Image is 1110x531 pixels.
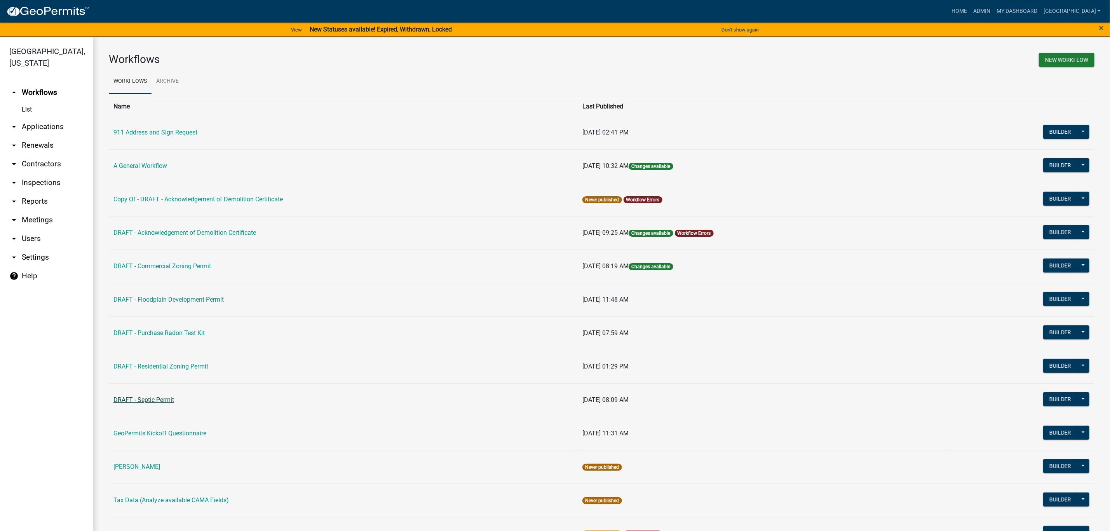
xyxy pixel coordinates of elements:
[1043,359,1077,373] button: Builder
[113,430,206,437] a: GeoPermits Kickoff Questionnaire
[582,296,629,303] span: [DATE] 11:48 AM
[1099,23,1104,33] span: ×
[582,464,622,471] span: Never published
[113,329,205,337] a: DRAFT - Purchase Radon Test Kit
[113,162,167,169] a: A General Workflow
[1039,53,1094,67] button: New Workflow
[1099,23,1104,33] button: Close
[582,363,629,370] span: [DATE] 01:29 PM
[970,4,993,19] a: Admin
[1043,125,1077,139] button: Builder
[1043,392,1077,406] button: Builder
[1043,459,1077,473] button: Builder
[718,23,762,36] button: Don't show again
[578,97,946,116] th: Last Published
[1043,292,1077,306] button: Builder
[582,497,622,504] span: Never published
[1043,259,1077,272] button: Builder
[629,163,673,170] span: Changes available
[582,162,629,169] span: [DATE] 10:32 AM
[9,122,19,131] i: arrow_drop_down
[678,231,711,236] a: Workflow Errors
[113,363,208,370] a: DRAFT - Residential Zoning Permit
[9,159,19,169] i: arrow_drop_down
[582,329,629,337] span: [DATE] 07:59 AM
[9,253,19,262] i: arrow_drop_down
[152,69,183,94] a: Archive
[109,69,152,94] a: Workflows
[9,88,19,97] i: arrow_drop_up
[9,178,19,187] i: arrow_drop_down
[1043,192,1077,206] button: Builder
[993,4,1040,19] a: My Dashboard
[113,229,256,236] a: DRAFT - Acknowledgement of Demolition Certificate
[1043,426,1077,440] button: Builder
[582,430,629,437] span: [DATE] 11:31 AM
[9,141,19,150] i: arrow_drop_down
[1043,493,1077,507] button: Builder
[9,215,19,225] i: arrow_drop_down
[948,4,970,19] a: Home
[109,53,596,66] h3: Workflows
[9,234,19,243] i: arrow_drop_down
[582,229,629,236] span: [DATE] 09:25 AM
[113,196,283,203] a: Copy Of - DRAFT - Acknowledgement of Demolition Certificate
[113,296,224,303] a: DRAFT - Floodplain Development Permit
[626,197,660,203] a: Workflow Errors
[113,129,197,136] a: 911 Address and Sign Request
[113,463,160,470] a: [PERSON_NAME]
[582,196,622,203] span: Never published
[1043,225,1077,239] button: Builder
[109,97,578,116] th: Name
[113,396,174,403] a: DRAFT - Septic Permit
[582,262,629,270] span: [DATE] 08:19 AM
[9,271,19,281] i: help
[1040,4,1104,19] a: [GEOGRAPHIC_DATA]
[113,496,229,504] a: Tax Data (Analyze available CAMA Fields)
[582,396,629,403] span: [DATE] 08:09 AM
[1043,325,1077,339] button: Builder
[1043,158,1077,172] button: Builder
[310,26,452,33] strong: New Statuses available! Expired, Withdrawn, Locked
[629,230,673,237] span: Changes available
[288,23,305,36] a: View
[629,263,673,270] span: Changes available
[582,129,629,136] span: [DATE] 02:41 PM
[113,262,211,270] a: DRAFT - Commercial Zoning Permit
[9,197,19,206] i: arrow_drop_down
